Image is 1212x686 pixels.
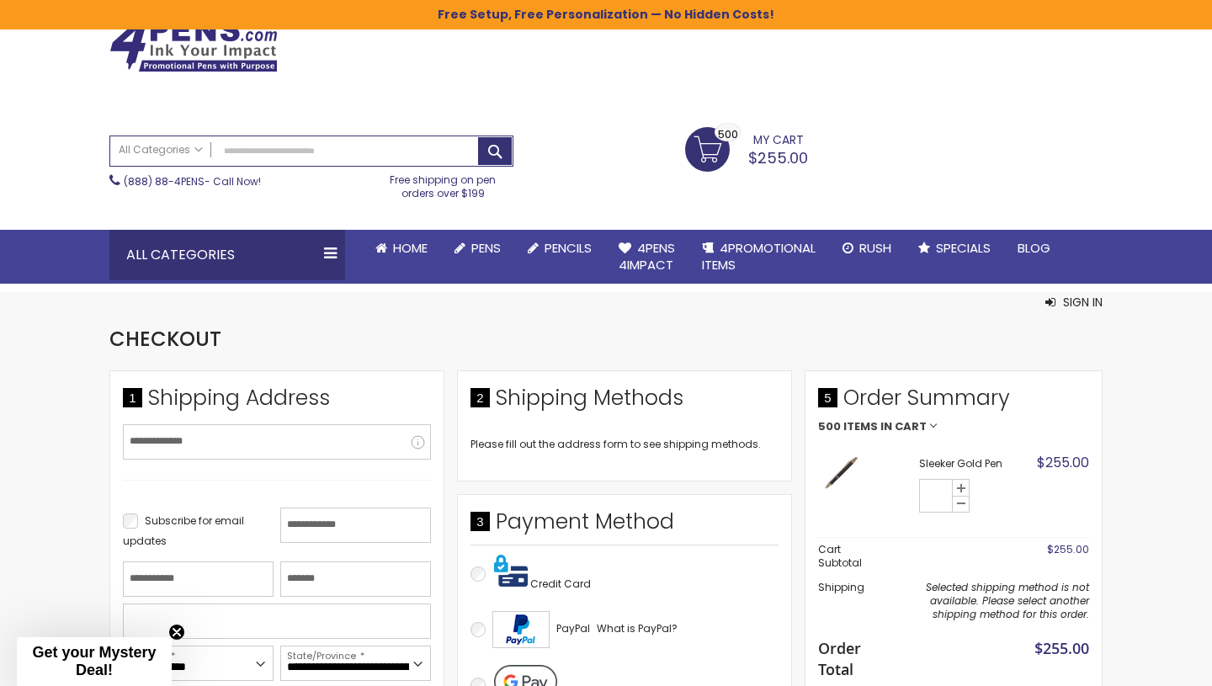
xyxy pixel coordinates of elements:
[441,230,514,267] a: Pens
[492,611,550,648] img: Acceptance Mark
[32,644,156,678] span: Get your Mystery Deal!
[1004,230,1064,267] a: Blog
[818,421,841,433] span: 500
[905,230,1004,267] a: Specials
[545,239,592,257] span: Pencils
[818,635,874,679] strong: Order Total
[685,127,808,169] a: $255.00 500
[619,239,675,274] span: 4Pens 4impact
[109,19,278,72] img: 4Pens Custom Pens and Promotional Products
[124,174,205,189] a: (888) 88-4PENS
[123,384,431,421] div: Shipping Address
[109,230,345,280] div: All Categories
[1018,239,1050,257] span: Blog
[818,538,883,576] th: Cart Subtotal
[393,239,428,257] span: Home
[926,580,1089,621] span: Selected shipping method is not available. Please select another shipping method for this order.
[597,619,678,639] a: What is PayPal?
[936,239,991,257] span: Specials
[748,147,808,168] span: $255.00
[124,174,261,189] span: - Call Now!
[530,577,591,591] span: Credit Card
[514,230,605,267] a: Pencils
[859,239,891,257] span: Rush
[494,554,528,588] img: Pay with credit card
[597,621,678,635] span: What is PayPal?
[17,637,172,686] div: Get your Mystery Deal!Close teaser
[168,624,185,641] button: Close teaser
[1047,542,1089,556] span: $255.00
[843,421,927,433] span: Items in Cart
[109,325,221,353] span: Checkout
[556,621,590,635] span: PayPal
[471,239,501,257] span: Pens
[818,580,864,594] span: Shipping
[919,457,1022,471] strong: Sleeker Gold Pen
[119,143,203,157] span: All Categories
[688,230,829,285] a: 4PROMOTIONALITEMS
[702,239,816,274] span: 4PROMOTIONAL ITEMS
[373,167,514,200] div: Free shipping on pen orders over $199
[605,230,688,285] a: 4Pens4impact
[1037,453,1089,472] span: $255.00
[1045,294,1103,311] button: Sign In
[123,513,244,548] span: Subscribe for email updates
[470,438,779,451] div: Please fill out the address form to see shipping methods.
[470,508,779,545] div: Payment Method
[1034,638,1089,658] span: $255.00
[829,230,905,267] a: Rush
[470,384,779,421] div: Shipping Methods
[110,136,211,164] a: All Categories
[362,230,441,267] a: Home
[1063,294,1103,311] span: Sign In
[818,384,1089,421] span: Order Summary
[718,126,738,142] span: 500
[818,449,864,496] img: Sleeker Gold-Black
